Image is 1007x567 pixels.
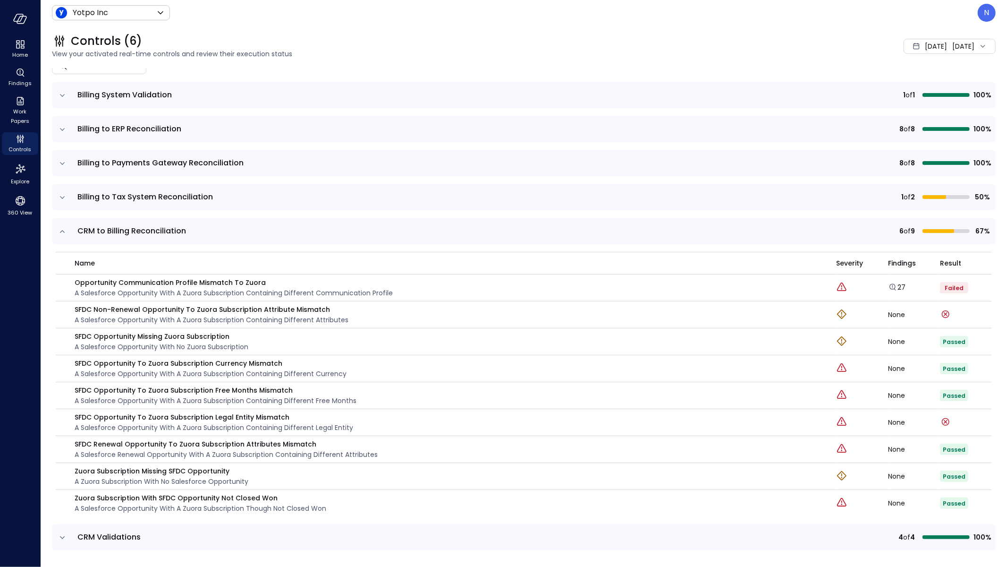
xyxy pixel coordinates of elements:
button: expand row [58,193,67,202]
p: Zuora Subscription with SFDC Opportunity Not Closed Won [75,493,326,503]
p: SFDC Opportunity to Zuora Subscription Free Months Mismatch [75,385,356,395]
span: of [904,226,911,236]
p: A Salesforce Opportunity with a Zuora Subscription containing different free months [75,395,356,406]
p: A Salesforce Opportunity with a Zuora Subscription containing different legal entity [75,422,353,433]
span: of [904,158,911,168]
span: Home [12,50,28,60]
span: 6 [899,226,904,236]
span: 50% [973,192,990,202]
span: name [75,258,95,268]
span: Passed [943,446,965,454]
div: 360 View [2,193,38,218]
div: Noy Vadai [978,4,996,22]
span: Controls (6) [71,34,142,49]
div: Controls [2,132,38,155]
p: A Zuora Subscription with no Salesforce Opportunity [75,476,248,487]
div: Critical [836,416,847,429]
span: CRM Validations [77,532,141,542]
span: 4 [898,532,903,542]
div: Critical [836,443,847,455]
div: Warning [836,335,847,348]
button: expand row [58,159,67,168]
span: Explore [11,177,29,186]
span: of [904,124,911,134]
div: Critical [836,282,847,294]
span: View your activated real-time controls and review their execution status [52,49,735,59]
span: of [904,192,911,202]
span: of [905,90,913,100]
div: None [888,311,940,318]
span: 8 [899,158,904,168]
span: of [903,532,910,542]
p: A Salesforce Opportunity with a Zuora Subscription containing different communication profile [75,288,393,298]
span: 4 [910,532,915,542]
span: Passed [943,338,965,346]
span: Failed [945,284,964,292]
div: Critical [836,497,847,509]
p: SFDC Non-Renewal Opportunity to Zuora Subscription Attribute Mismatch [75,304,348,315]
div: Critical [836,362,847,375]
span: Billing System Validation [77,89,172,100]
span: Controls [9,145,32,154]
div: Warning [836,470,847,482]
p: SFDC Opportunity Missing Zuora Subscription [75,331,248,342]
div: None [888,338,940,345]
div: Work Papers [2,94,38,127]
a: Explore findings [888,285,905,294]
p: SFDC Renewal Opportunity to Zuora Subscription Attributes Mismatch [75,439,378,449]
p: N [984,7,990,18]
div: Control run failed on: Aug 3, 2025 Error message: Could not find join condition between sf_opport... [940,416,951,428]
span: 8 [911,158,915,168]
p: A Salesforce renewal Opportunity with a Zuora Subscription containing different attributes [75,449,378,460]
div: None [888,392,940,399]
p: Opportunity Communication Profile Mismatch to Zuora [75,277,393,288]
p: A Salesforce Opportunity with no Zuora Subscription [75,342,248,352]
img: Icon [56,7,67,18]
p: Zuora Subscription Missing SFDC Opportunity [75,466,248,476]
span: [DATE] [925,41,947,52]
button: expand row [58,91,67,100]
span: 100% [973,158,990,168]
div: Findings [2,66,38,89]
p: Yotpo Inc [73,7,108,18]
button: expand row [58,125,67,134]
span: 360 View [8,208,33,217]
span: 9 [911,226,915,236]
p: SFDC Opportunity to Zuora Subscription Currency Mismatch [75,358,347,369]
span: Passed [943,392,965,400]
span: Billing to Tax System Reconciliation [77,191,213,202]
p: A Salesforce Opportunity with a Zuora Subscription containing different currency [75,369,347,379]
span: Severity [836,258,863,268]
div: Explore [2,161,38,187]
span: 2 [911,192,915,202]
button: expand row [58,227,67,236]
span: 8 [911,124,915,134]
div: None [888,365,940,372]
div: None [888,446,940,453]
span: Billing to Payments Gateway Reconciliation [77,157,244,168]
span: Billing to ERP Reconciliation [77,123,181,134]
span: 100% [973,124,990,134]
span: Findings [8,78,32,88]
button: expand row [58,533,67,542]
span: Result [940,258,961,268]
span: 1 [913,90,915,100]
div: None [888,419,940,426]
span: 8 [899,124,904,134]
span: 1 [901,192,904,202]
div: None [888,473,940,480]
div: Critical [836,389,847,402]
div: Home [2,38,38,60]
span: Passed [943,499,965,507]
span: Passed [943,365,965,373]
a: 27 [888,283,905,292]
span: CRM to Billing Reconciliation [77,225,186,236]
p: A Salesforce Opportunity with a Zuora Subscription containing different attributes [75,315,348,325]
div: Control run failed on: Jul 29, 2025 Error message: (pysqlite3.dbapi2.OperationalError) no such co... [940,309,951,320]
span: Work Papers [6,107,34,126]
div: None [888,500,940,507]
span: 1 [903,90,905,100]
span: Findings [888,258,916,268]
span: 100% [973,90,990,100]
span: Passed [943,472,965,481]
